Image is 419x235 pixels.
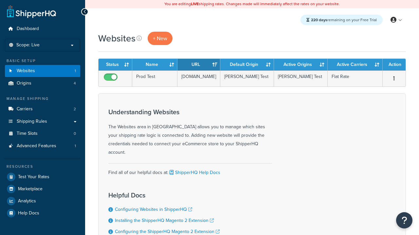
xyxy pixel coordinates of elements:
[220,70,274,86] td: [PERSON_NAME] Test
[18,198,36,204] span: Analytics
[5,140,80,152] a: Advanced Features 1
[16,42,40,48] span: Scope: Live
[18,174,49,180] span: Test Your Rates
[108,108,272,157] div: The Websites area in [GEOGRAPHIC_DATA] allows you to manage which sites your shipping rate logic ...
[108,192,226,199] h3: Helpful Docs
[75,68,76,74] span: 1
[5,23,80,35] a: Dashboard
[274,59,328,70] th: Active Origins: activate to sort column ascending
[274,70,328,86] td: [PERSON_NAME] Test
[132,70,177,86] td: Prod Test
[17,106,33,112] span: Carriers
[191,1,199,7] b: LIVE
[5,103,80,115] li: Carriers
[177,70,220,86] td: [DOMAIN_NAME]
[5,171,80,183] a: Test Your Rates
[383,59,406,70] th: Action
[301,15,383,25] div: remaining on your Free Trial
[17,26,39,32] span: Dashboard
[74,106,76,112] span: 2
[5,116,80,128] a: Shipping Rules
[108,163,272,177] div: Find all of our helpful docs at:
[5,65,80,77] li: Websites
[5,164,80,169] div: Resources
[115,217,214,224] a: Installing the ShipperHQ Magento 2 Extension
[5,65,80,77] a: Websites 1
[17,131,38,136] span: Time Slots
[5,96,80,102] div: Manage Shipping
[5,183,80,195] a: Marketplace
[98,32,136,45] h1: Websites
[115,206,192,213] a: Configuring Websites in ShipperHQ
[168,169,220,176] a: ShipperHQ Help Docs
[328,59,383,70] th: Active Carriers: activate to sort column ascending
[17,143,56,149] span: Advanced Features
[17,119,47,124] span: Shipping Rules
[115,228,220,235] a: Configuring the ShipperHQ Magento 2 Extension
[328,70,383,86] td: Flat Rate
[5,140,80,152] li: Advanced Features
[5,58,80,64] div: Basic Setup
[18,186,43,192] span: Marketplace
[5,195,80,207] a: Analytics
[5,128,80,140] a: Time Slots 0
[5,207,80,219] a: Help Docs
[17,81,31,86] span: Origins
[74,81,76,86] span: 4
[5,128,80,140] li: Time Slots
[7,5,56,18] a: ShipperHQ Home
[99,59,132,70] th: Status: activate to sort column ascending
[132,59,177,70] th: Name: activate to sort column ascending
[311,17,327,23] strong: 220 days
[220,59,274,70] th: Default Origin: activate to sort column ascending
[148,32,173,45] a: + New
[108,108,272,116] h3: Understanding Websites
[5,103,80,115] a: Carriers 2
[177,59,220,70] th: URL: activate to sort column ascending
[18,211,39,216] span: Help Docs
[396,212,412,228] button: Open Resource Center
[5,77,80,89] li: Origins
[75,143,76,149] span: 1
[17,68,35,74] span: Websites
[153,35,167,42] span: + New
[5,77,80,89] a: Origins 4
[74,131,76,136] span: 0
